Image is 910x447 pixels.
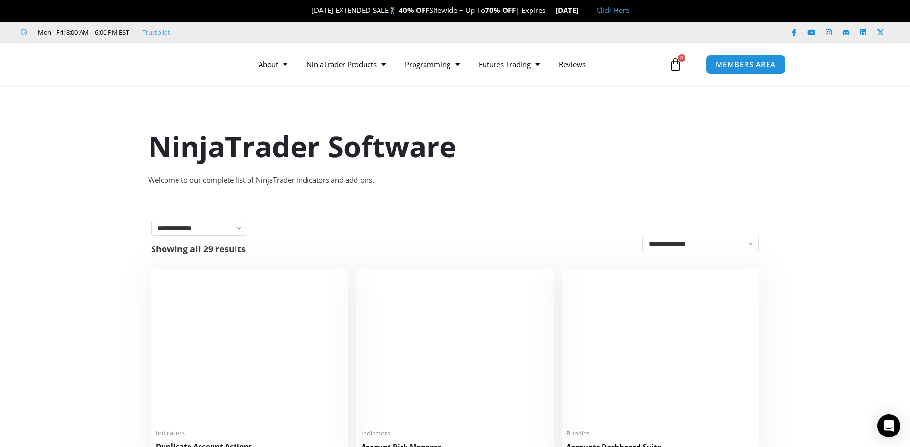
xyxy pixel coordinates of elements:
[156,429,343,437] span: Indicators
[642,236,759,251] select: Shop order
[877,414,900,437] div: Open Intercom Messenger
[567,274,754,423] img: Accounts Dashboard Suite
[148,126,762,166] h1: NinjaTrader Software
[555,5,587,15] strong: [DATE]
[395,53,469,75] a: Programming
[399,5,429,15] strong: 40% OFF
[469,53,549,75] a: Futures Trading
[156,274,343,423] img: Duplicate Account Actions
[304,7,311,14] img: 🎉
[361,274,549,423] img: Account Risk Manager
[301,5,555,15] span: [DATE] EXTENDED SALE Sitewide + Up To | Expires
[297,53,395,75] a: NinjaTrader Products
[249,53,297,75] a: About
[546,7,553,14] img: ⌛
[549,53,595,75] a: Reviews
[111,47,214,82] img: LogoAI | Affordable Indicators – NinjaTrader
[35,26,129,38] span: Mon - Fri: 8:00 AM – 6:00 PM EST
[142,26,170,38] a: Trustpilot
[716,61,776,68] span: MEMBERS AREA
[654,50,697,78] a: 0
[596,5,629,15] a: Click Here
[706,55,786,74] a: MEMBERS AREA
[361,429,549,437] span: Indicators
[389,7,396,14] img: 🏌️‍♂️
[567,429,754,437] span: Bundles
[579,7,586,14] img: 🏭
[151,245,246,253] p: Showing all 29 results
[148,174,762,187] div: Welcome to our complete list of NinjaTrader indicators and add-ons.
[485,5,516,15] strong: 70% OFF
[678,54,685,62] span: 0
[249,53,666,75] nav: Menu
